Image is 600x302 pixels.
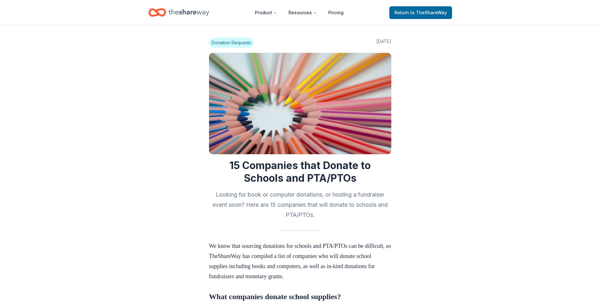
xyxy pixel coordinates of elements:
img: Image for 15 Companies that Donate to Schools and PTA/PTOs [209,53,391,154]
span: to TheShareWay [410,10,447,15]
p: We know that sourcing donations for schools and PTA/PTOs can be difficult, so TheShareWay has com... [209,241,391,292]
span: Donation Requests [209,38,254,48]
nav: Main [250,5,349,20]
a: Returnto TheShareWay [389,6,452,19]
span: Return [394,9,447,16]
h2: Looking for book or computer donations, or hosting a fundraiser event soon? Here are 15 companies... [209,190,391,220]
h1: 15 Companies that Donate to Schools and PTA/PTOs [209,159,391,185]
a: Pricing [323,6,349,19]
button: Product [250,6,282,19]
span: [DATE] [376,38,391,48]
a: Home [148,5,209,20]
button: Resources [283,6,322,19]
